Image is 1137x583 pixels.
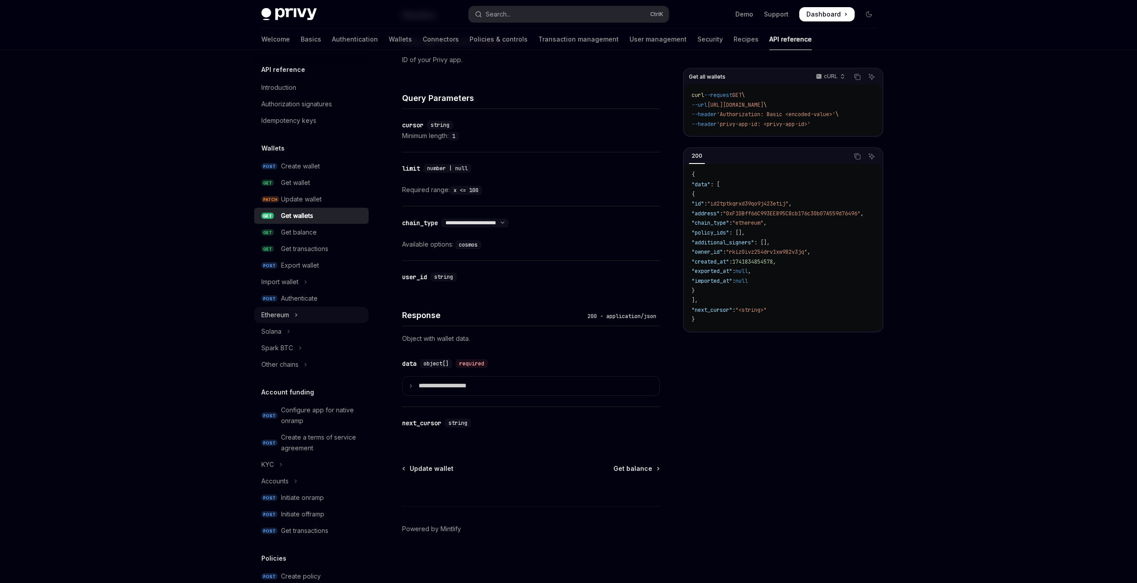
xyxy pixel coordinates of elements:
[254,357,369,373] button: Toggle Other chains section
[704,200,707,207] span: :
[261,553,286,564] h5: Policies
[261,277,298,287] div: Import wallet
[799,7,855,21] a: Dashboard
[723,210,860,217] span: "0xF1DBff66C993EE895C8cb176c30b07A559d76496"
[254,290,369,306] a: POSTAuthenticate
[261,99,332,109] div: Authorization signatures
[402,185,660,195] div: Required range:
[689,73,726,80] span: Get all wallets
[402,273,427,281] div: user_id
[764,219,767,226] span: ,
[789,200,792,207] span: ,
[261,359,298,370] div: Other chains
[732,258,773,265] span: 1741834854578
[261,495,277,501] span: POST
[254,323,369,340] button: Toggle Solana section
[402,121,424,130] div: cursor
[261,440,277,446] span: POST
[692,181,710,188] span: "data"
[717,111,835,118] span: 'Authorization: Basic <encoded-value>'
[726,248,807,256] span: "rkiz0ivz254drv1xw982v3jq"
[735,306,767,314] span: "<string>"
[692,306,732,314] span: "next_cursor"
[427,165,468,172] span: number | null
[732,92,742,99] span: GET
[862,7,876,21] button: Toggle dark mode
[254,113,369,129] a: Idempotency keys
[261,196,279,203] span: PATCH
[764,10,789,19] a: Support
[732,268,735,275] span: :
[281,432,363,453] div: Create a terms of service agreement
[403,464,453,473] a: Update wallet
[450,186,482,195] code: x <= 100
[692,191,695,198] span: {
[254,80,369,96] a: Introduction
[261,387,314,398] h5: Account funding
[692,101,707,109] span: --url
[735,268,748,275] span: null
[254,429,369,456] a: POSTCreate a terms of service agreement
[729,219,732,226] span: :
[692,268,732,275] span: "exported_at"
[441,219,508,226] select: Select schema type
[254,257,369,273] a: POSTExport wallet
[469,6,669,22] button: Open search
[455,240,481,249] code: cosmos
[806,10,841,19] span: Dashboard
[729,229,745,236] span: : [],
[281,260,319,271] div: Export wallet
[261,528,277,534] span: POST
[402,419,441,428] div: next_cursor
[735,277,748,285] span: null
[402,309,584,321] h4: Response
[402,218,438,227] div: chain_type
[254,490,369,506] a: POSTInitiate onramp
[410,464,453,473] span: Update wallet
[389,29,412,50] a: Wallets
[692,171,695,178] span: {
[692,92,704,99] span: curl
[470,29,528,50] a: Policies & controls
[431,122,449,129] span: string
[281,492,324,503] div: Initiate onramp
[261,82,296,93] div: Introduction
[692,210,720,217] span: "address"
[692,219,729,226] span: "chain_type"
[692,316,695,323] span: }
[692,297,698,304] span: ],
[449,419,467,427] span: string
[261,229,274,236] span: GET
[710,181,720,188] span: : [
[692,229,729,236] span: "policy_ids"
[281,227,317,238] div: Get balance
[735,10,753,19] a: Demo
[748,268,751,275] span: ,
[261,262,277,269] span: POST
[692,121,717,128] span: --header
[692,258,729,265] span: "created_at"
[281,571,321,582] div: Create policy
[584,312,660,321] div: 200 - application/json
[254,307,369,323] button: Toggle Ethereum section
[261,246,274,252] span: GET
[852,71,863,83] button: Copy the contents from the code block
[261,64,305,75] h5: API reference
[729,258,732,265] span: :
[852,151,863,162] button: Copy the contents from the code block
[254,208,369,224] a: GETGet wallets
[402,359,416,368] div: data
[281,210,313,221] div: Get wallets
[402,130,660,141] div: Minimum length:
[261,143,285,154] h5: Wallets
[254,241,369,257] a: GETGet transactions
[261,326,281,337] div: Solana
[835,111,839,118] span: \
[281,525,328,536] div: Get transactions
[281,194,322,205] div: Update wallet
[692,277,732,285] span: "imported_at"
[689,151,705,161] div: 200
[402,524,461,533] a: Powered by Mintlify
[807,248,810,256] span: ,
[811,69,849,84] button: cURL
